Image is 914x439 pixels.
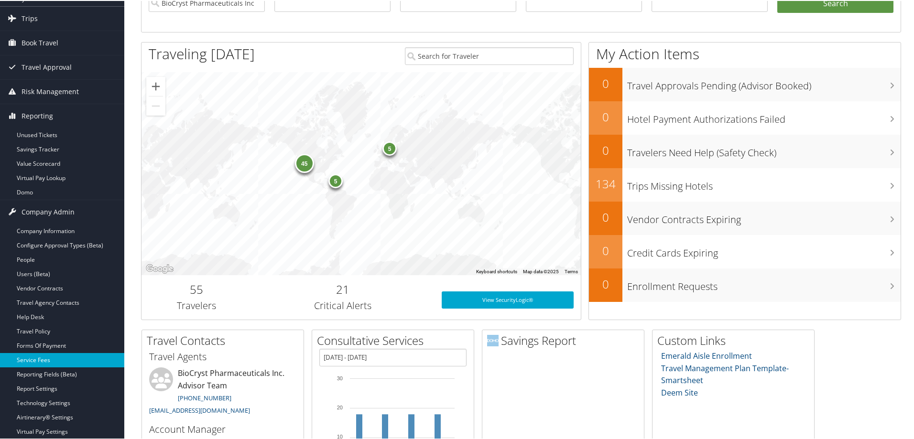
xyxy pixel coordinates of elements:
[405,46,574,64] input: Search for Traveler
[149,298,244,311] h3: Travelers
[487,334,499,345] img: domo-logo.png
[317,332,474,348] h2: Consultative Services
[589,134,901,167] a: 0Travelers Need Help (Safety Check)
[589,75,622,91] h2: 0
[589,242,622,258] h2: 0
[476,268,517,274] button: Keyboard shortcuts
[565,268,578,273] a: Terms (opens in new tab)
[589,268,901,301] a: 0Enrollment Requests
[627,174,901,192] h3: Trips Missing Hotels
[22,79,79,103] span: Risk Management
[144,366,301,418] li: BioCryst Pharmaceuticals Inc. Advisor Team
[627,107,901,125] h3: Hotel Payment Authorizations Failed
[589,175,622,191] h2: 134
[146,76,165,95] button: Zoom in
[22,199,75,223] span: Company Admin
[627,74,901,92] h3: Travel Approvals Pending (Advisor Booked)
[22,30,58,54] span: Book Travel
[22,103,53,127] span: Reporting
[149,43,255,63] h1: Traveling [DATE]
[259,298,427,311] h3: Critical Alerts
[294,153,314,172] div: 45
[661,362,789,385] a: Travel Management Plan Template- Smartsheet
[627,241,901,259] h3: Credit Cards Expiring
[144,262,175,274] a: Open this area in Google Maps (opens a new window)
[337,433,343,439] tspan: 10
[589,208,622,225] h2: 0
[147,332,304,348] h2: Travel Contacts
[661,386,698,397] a: Deem Site
[382,140,397,154] div: 5
[337,375,343,380] tspan: 30
[589,275,622,291] h2: 0
[144,262,175,274] img: Google
[259,280,427,297] h2: 21
[589,108,622,124] h2: 0
[589,100,901,134] a: 0Hotel Payment Authorizations Failed
[146,96,165,115] button: Zoom out
[337,404,343,409] tspan: 20
[487,332,644,348] h2: Savings Report
[149,349,296,363] h3: Travel Agents
[627,207,901,225] h3: Vendor Contracts Expiring
[589,167,901,201] a: 134Trips Missing Hotels
[178,393,231,401] a: [PHONE_NUMBER]
[589,234,901,268] a: 0Credit Cards Expiring
[149,422,296,435] h3: Account Manager
[589,43,901,63] h1: My Action Items
[627,274,901,292] h3: Enrollment Requests
[22,6,38,30] span: Trips
[589,67,901,100] a: 0Travel Approvals Pending (Advisor Booked)
[442,290,574,308] a: View SecurityLogic®
[328,173,343,187] div: 5
[627,140,901,159] h3: Travelers Need Help (Safety Check)
[661,350,752,360] a: Emerald Aisle Enrollment
[657,332,814,348] h2: Custom Links
[589,201,901,234] a: 0Vendor Contracts Expiring
[22,54,72,78] span: Travel Approval
[149,405,250,414] a: [EMAIL_ADDRESS][DOMAIN_NAME]
[589,141,622,158] h2: 0
[523,268,559,273] span: Map data ©2025
[149,280,244,297] h2: 55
